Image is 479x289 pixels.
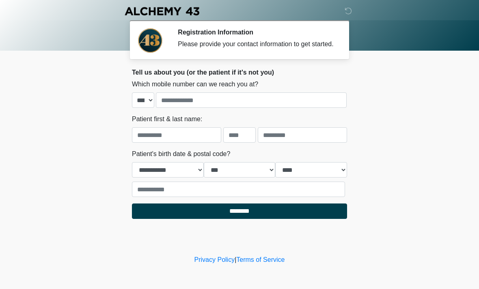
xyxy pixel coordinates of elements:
[178,39,335,49] div: Please provide your contact information to get started.
[132,79,258,89] label: Which mobile number can we reach you at?
[235,256,236,263] a: |
[132,69,347,76] h2: Tell us about you (or the patient if it's not you)
[138,28,162,53] img: Agent Avatar
[178,28,335,36] h2: Registration Information
[132,114,202,124] label: Patient first & last name:
[124,6,200,16] img: Alchemy 43 Logo
[236,256,285,263] a: Terms of Service
[132,149,230,159] label: Patient's birth date & postal code?
[194,256,235,263] a: Privacy Policy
